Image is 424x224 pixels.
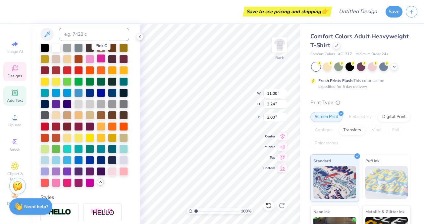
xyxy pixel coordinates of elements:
[7,98,23,103] span: Add Text
[24,204,48,210] strong: Need help?
[241,208,251,214] span: 100 %
[367,125,386,135] div: Vinyl
[244,7,330,17] div: Save to see pricing and shipping
[8,122,22,128] span: Upload
[310,125,337,135] div: Applique
[386,6,402,18] button: Save
[7,201,23,206] span: Decorate
[273,38,286,52] img: Back
[310,99,411,106] div: Print Type
[263,145,275,149] span: Middle
[310,32,409,49] span: Comfort Colors Adult Heavyweight T-Shirt
[48,208,71,216] img: Stroke
[263,166,275,170] span: Bottom
[365,208,404,215] span: Metallic & Glitter Ink
[263,155,275,160] span: Top
[313,166,356,199] img: Standard
[7,49,23,54] span: Image AI
[59,28,129,41] input: e.g. 7428 c
[313,157,331,164] span: Standard
[365,157,379,164] span: Puff Ink
[313,208,330,215] span: Neon Ink
[263,134,275,139] span: Center
[339,125,365,135] div: Transfers
[92,41,111,50] div: Pink C
[40,194,129,201] div: Styles
[310,138,343,148] div: Rhinestones
[355,52,389,57] span: Minimum Order: 24 +
[3,171,26,182] span: Clipart & logos
[378,112,410,122] div: Digital Print
[344,112,376,122] div: Embroidery
[310,112,343,122] div: Screen Print
[318,78,400,90] div: This color can be expedited for 5 day delivery.
[334,5,382,18] input: Untitled Design
[338,52,352,57] span: # C1717
[321,7,328,15] span: 👉
[10,147,20,152] span: Greek
[310,52,335,57] span: Comfort Colors
[91,208,114,216] img: Shadow
[275,55,284,61] div: Back
[365,166,408,199] img: Puff Ink
[318,78,353,83] strong: Fresh Prints Flash:
[388,125,403,135] div: Foil
[8,73,22,79] span: Designs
